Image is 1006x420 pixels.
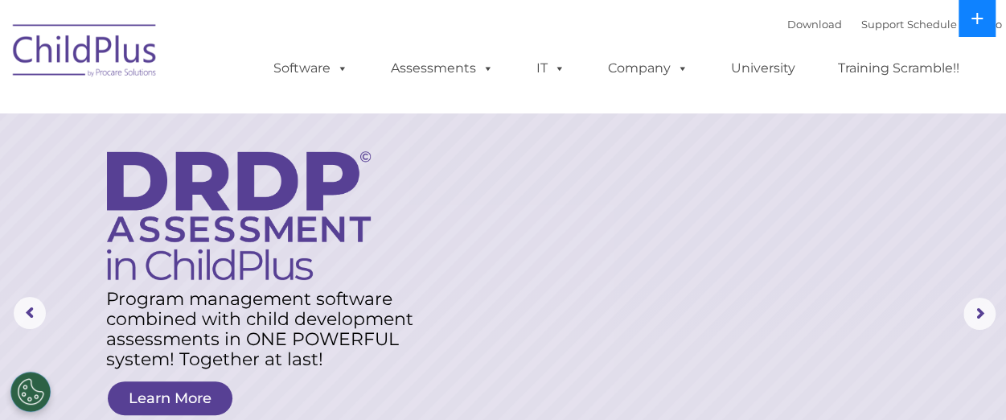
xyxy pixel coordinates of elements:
span: Phone number [224,172,292,184]
a: Download [787,18,842,31]
a: Support [861,18,904,31]
a: Training Scramble!! [822,52,975,84]
a: Assessments [375,52,510,84]
img: DRDP Assessment in ChildPlus [107,151,371,280]
font: | [787,18,1002,31]
span: Last name [224,106,273,118]
a: Software [257,52,364,84]
img: ChildPlus by Procare Solutions [5,13,166,93]
button: Cookies Settings [10,372,51,412]
rs-layer: Program management software combined with child development assessments in ONE POWERFUL system! T... [106,289,429,369]
a: University [715,52,811,84]
a: Learn More [108,381,232,415]
a: Company [592,52,704,84]
a: Schedule A Demo [907,18,1002,31]
a: IT [520,52,581,84]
